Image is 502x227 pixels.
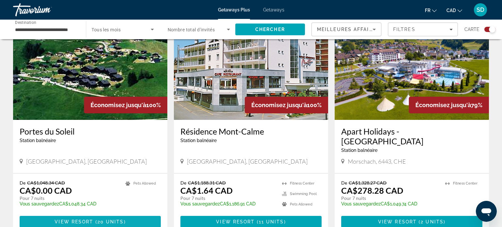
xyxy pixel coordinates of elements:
span: 11 units [259,219,284,224]
span: Économisez jusqu'à [251,102,307,108]
p: CA$1,186.91 CAD [180,201,276,206]
span: Économisez jusqu'à [415,102,471,108]
span: Vous sauvegardez [20,201,59,206]
button: User Menu [472,3,489,17]
p: CA$1,048.34 CAD [20,201,119,206]
span: Station balnéaire [180,138,217,143]
span: Station balnéaire [20,138,56,143]
span: CA$1,048.34 CAD [27,180,65,186]
span: Fitness Center [453,181,477,186]
span: ( ) [417,219,445,224]
span: Carte [464,25,479,34]
p: CA$278.28 CAD [341,186,403,195]
span: 20 units [97,219,124,224]
span: [GEOGRAPHIC_DATA], [GEOGRAPHIC_DATA] [26,158,147,165]
a: Travorium [13,1,78,18]
img: Portes du Soleil [13,15,167,120]
img: Apart Holidays - Swiss Holiday Park [335,15,489,120]
span: De [341,180,347,186]
span: [GEOGRAPHIC_DATA], [GEOGRAPHIC_DATA] [187,158,308,165]
span: fr [425,8,430,13]
span: Morschach, 6443, CHE [348,158,406,165]
span: De [20,180,25,186]
span: Filtres [393,27,415,32]
p: CA$1.64 CAD [180,186,233,195]
mat-select: Sort by [317,25,376,33]
span: Nombre total d'invités [168,27,215,32]
span: Vous sauvegardez [180,201,220,206]
span: Station balnéaire [341,148,377,153]
span: View Resort [216,219,255,224]
button: Search [235,24,305,35]
span: ( ) [255,219,286,224]
p: CA$1,049.74 CAD [341,201,439,206]
span: CA$1,328.27 CAD [349,180,387,186]
p: Pour 7 nuits [180,195,276,201]
span: Pets Allowed [290,202,312,206]
span: Vous sauvegardez [341,201,381,206]
a: Portes du Soleil [20,126,161,136]
div: 100% [84,97,167,113]
iframe: Bouton de lancement de la fenêtre de messagerie, conversation en cours [476,201,497,222]
span: SD [477,7,484,13]
p: CA$0.00 CAD [20,186,72,195]
a: Résidence Mont-Calme [180,126,322,136]
span: De [180,180,186,186]
span: Meilleures affaires [317,27,380,32]
a: Getaways [263,7,284,12]
button: Change currency [446,6,462,15]
span: Pets Allowed [133,181,156,186]
span: CAD [446,8,456,13]
a: Apart Holidays - [GEOGRAPHIC_DATA] [341,126,482,146]
span: View Resort [55,219,93,224]
span: ( ) [93,219,125,224]
a: Getaways Plus [218,7,250,12]
input: Select destination [15,26,77,34]
span: 2 units [421,219,443,224]
span: Destination [15,20,36,24]
div: 100% [245,97,328,113]
div: 79% [409,97,489,113]
p: Pour 7 nuits [20,195,119,201]
img: Résidence Mont-Calme [174,15,328,120]
span: CA$1,188.31 CAD [188,180,226,186]
span: Tous les mois [92,27,121,32]
button: Change language [425,6,437,15]
span: Chercher [255,27,285,32]
span: Fitness Center [290,181,314,186]
p: Pour 7 nuits [341,195,439,201]
span: Économisez jusqu'à [91,102,146,108]
span: View Resort [378,219,417,224]
span: Swimming Pool [290,192,317,196]
button: Filters [388,23,458,36]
